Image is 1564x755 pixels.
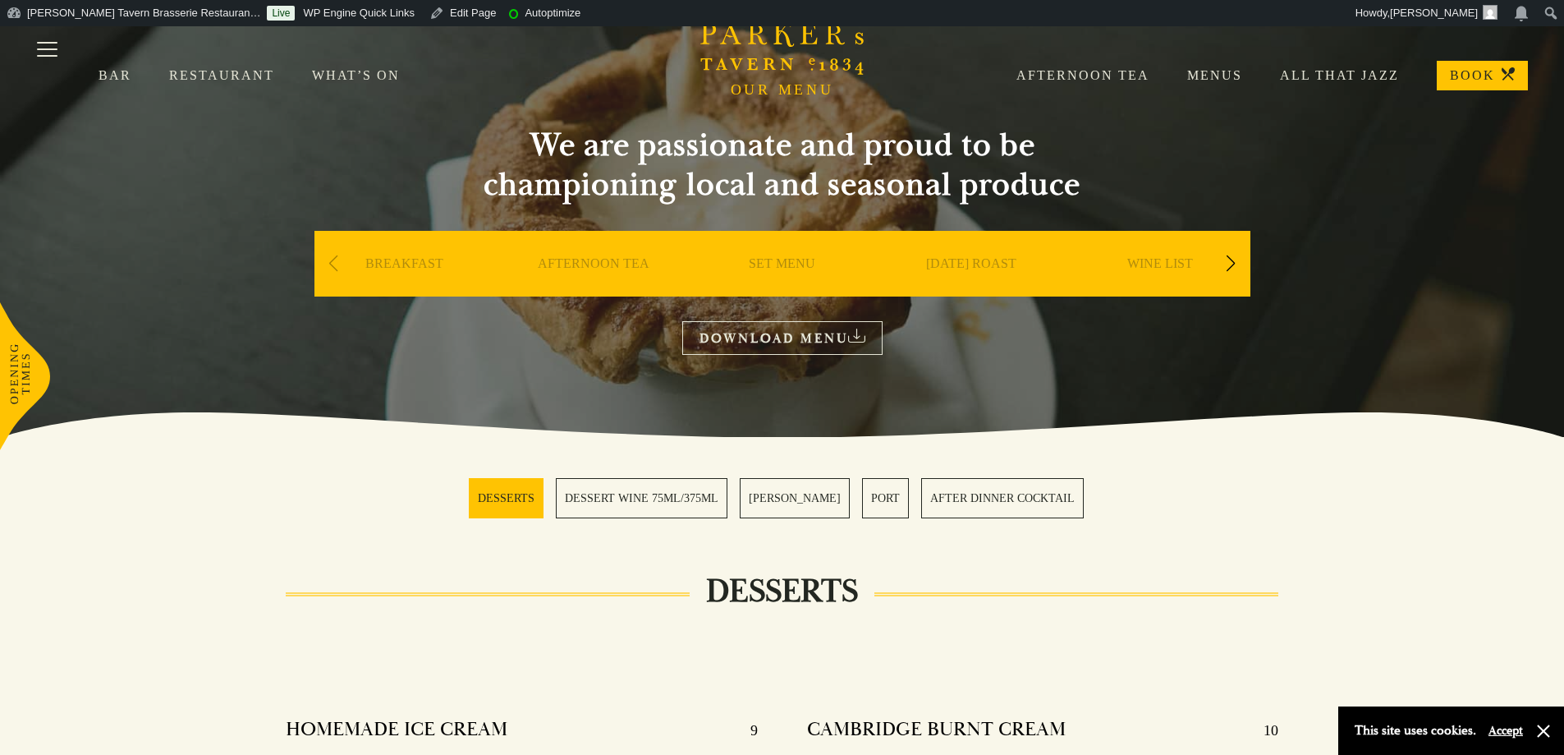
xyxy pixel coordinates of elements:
a: SET MENU [749,256,815,321]
h2: DESSERTS [690,572,874,611]
a: AFTERNOON TEA [538,256,649,321]
img: Views over 48 hours. Click for more Jetpack Stats. [595,3,687,23]
h4: HOMEMADE ICE CREAM [286,717,507,743]
div: 5 / 9 [1070,231,1250,346]
div: 3 / 9 [692,231,873,346]
p: 9 [734,717,758,743]
a: Live [267,6,295,21]
a: 2 / 5 [556,478,727,518]
h4: CAMBRIDGE BURNT CREAM [807,717,1066,743]
a: BREAKFAST [365,256,443,321]
div: 1 / 9 [314,231,495,346]
div: 4 / 9 [881,231,1062,346]
p: This site uses cookies. [1355,719,1476,743]
p: 10 [1247,717,1278,743]
h2: We are passionate and proud to be championing local and seasonal produce [454,126,1111,205]
span: [PERSON_NAME] [1390,7,1478,19]
button: Close and accept [1535,723,1552,739]
a: 3 / 5 [740,478,850,518]
a: 5 / 5 [921,478,1084,518]
a: 4 / 5 [862,478,909,518]
a: DOWNLOAD MENU [682,321,883,355]
button: Accept [1488,723,1523,739]
a: [DATE] ROAST [926,256,1016,321]
div: 2 / 9 [503,231,684,346]
div: Previous slide [323,246,345,282]
div: Next slide [1220,246,1242,282]
a: 1 / 5 [469,478,544,518]
a: WINE LIST [1127,256,1193,321]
